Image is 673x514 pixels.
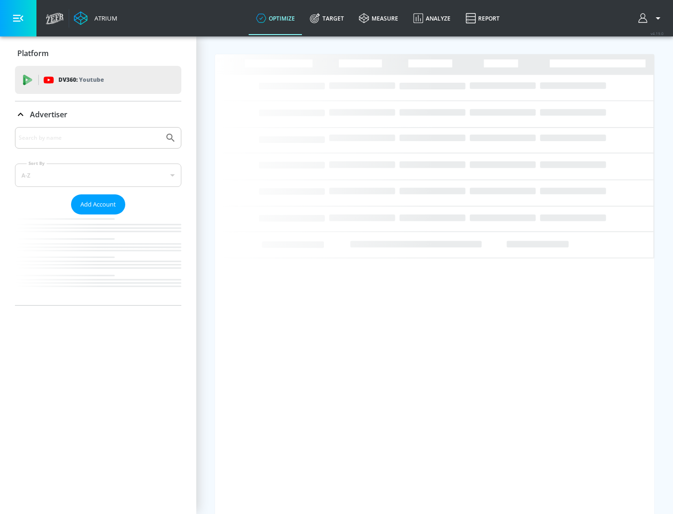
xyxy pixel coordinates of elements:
[302,1,351,35] a: Target
[15,101,181,128] div: Advertiser
[15,127,181,305] div: Advertiser
[71,194,125,214] button: Add Account
[249,1,302,35] a: optimize
[651,31,664,36] span: v 4.19.0
[15,40,181,66] div: Platform
[91,14,117,22] div: Atrium
[27,160,47,166] label: Sort By
[17,48,49,58] p: Platform
[74,11,117,25] a: Atrium
[406,1,458,35] a: Analyze
[15,214,181,305] nav: list of Advertiser
[15,66,181,94] div: DV360: Youtube
[19,132,160,144] input: Search by name
[458,1,507,35] a: Report
[15,164,181,187] div: A-Z
[351,1,406,35] a: measure
[79,75,104,85] p: Youtube
[58,75,104,85] p: DV360:
[30,109,67,120] p: Advertiser
[80,199,116,210] span: Add Account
